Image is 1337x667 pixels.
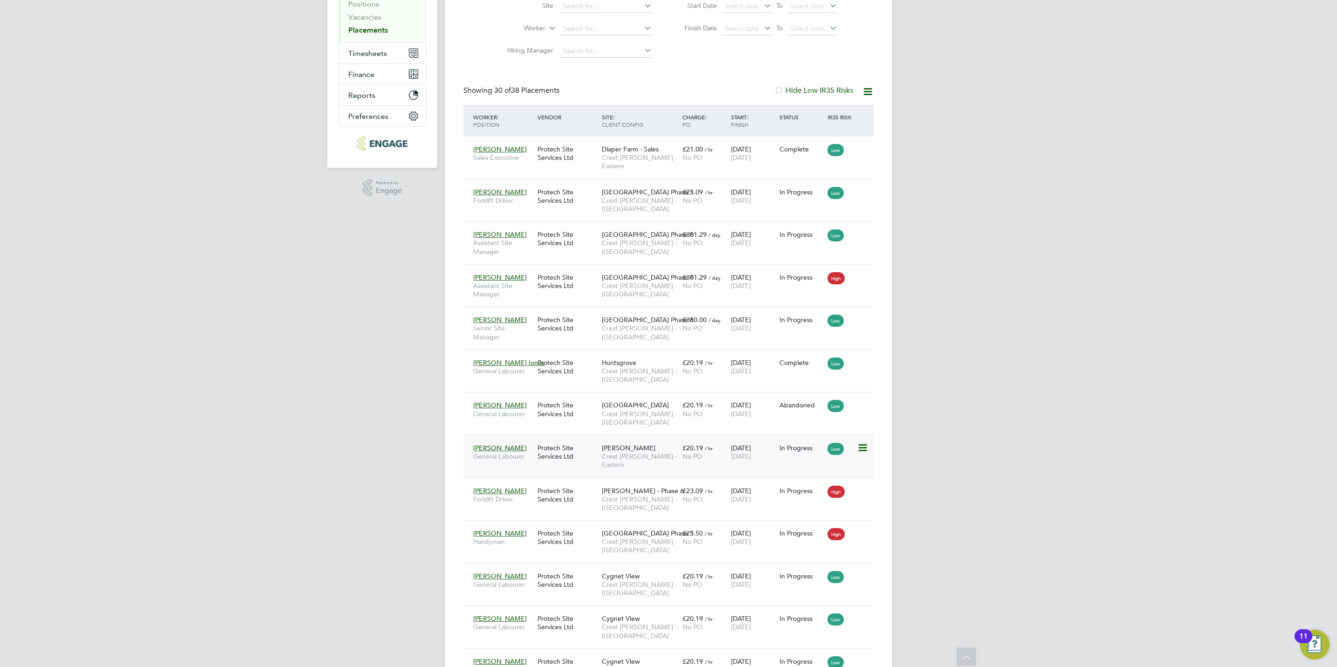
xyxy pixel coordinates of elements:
[731,367,751,375] span: [DATE]
[560,22,652,35] input: Search for...
[473,623,533,631] span: General Labourer
[473,324,533,341] span: Senior Site Manager
[535,439,600,465] div: Protech Site Services Ltd
[729,610,777,636] div: [DATE]
[779,614,823,623] div: In Progress
[675,1,717,10] label: Start Date
[827,443,844,455] span: Low
[348,91,375,100] span: Reports
[602,401,669,409] span: [GEOGRAPHIC_DATA]
[791,2,824,10] span: Select date
[473,572,527,580] span: [PERSON_NAME]
[471,353,874,361] a: [PERSON_NAME] IonusGeneral LabourerProtech Site Services LtdHuntsgroveCrest [PERSON_NAME] - [GEOG...
[602,273,694,282] span: [GEOGRAPHIC_DATA] Phase 6
[473,282,533,298] span: Assistant Site Manager
[473,452,533,461] span: General Labourer
[473,487,527,495] span: [PERSON_NAME]
[535,226,600,252] div: Protech Site Services Ltd
[473,358,544,367] span: [PERSON_NAME] Ionus
[535,482,600,508] div: Protech Site Services Ltd
[602,452,678,469] span: Crest [PERSON_NAME] - Eastern
[827,144,844,156] span: Low
[376,187,402,195] span: Engage
[729,140,777,166] div: [DATE]
[535,183,600,209] div: Protech Site Services Ltd
[675,24,717,32] label: Finish Date
[682,273,707,282] span: £301.29
[682,572,703,580] span: £20.19
[777,109,826,125] div: Status
[338,136,426,151] a: Go to home page
[473,529,527,537] span: [PERSON_NAME]
[682,145,703,153] span: £21.00
[348,49,387,58] span: Timesheets
[731,153,751,162] span: [DATE]
[473,367,533,375] span: General Labourer
[471,524,874,532] a: [PERSON_NAME]HandymanProtech Site Services Ltd[GEOGRAPHIC_DATA] Phase 5Crest [PERSON_NAME] - [GEO...
[471,439,874,447] a: [PERSON_NAME]General LabourerProtech Site Services Ltd[PERSON_NAME]Crest [PERSON_NAME] - Eastern£...
[1299,636,1308,648] div: 11
[602,113,643,128] span: / Client Config
[471,183,874,191] a: [PERSON_NAME]Forklift DriverProtech Site Services Ltd[GEOGRAPHIC_DATA] Phase 5Crest [PERSON_NAME]...
[473,113,499,128] span: / Position
[731,196,751,205] span: [DATE]
[682,487,703,495] span: £23.09
[473,273,527,282] span: [PERSON_NAME]
[535,354,600,380] div: Protech Site Services Ltd
[779,572,823,580] div: In Progress
[602,153,678,170] span: Crest [PERSON_NAME] - Eastern
[779,529,823,537] div: In Progress
[535,109,600,125] div: Vendor
[731,495,751,503] span: [DATE]
[535,610,600,636] div: Protech Site Services Ltd
[471,225,874,233] a: [PERSON_NAME]Assistant Site ManagerProtech Site Services Ltd[GEOGRAPHIC_DATA] Phase 6Crest [PERSO...
[682,580,703,589] span: No PO
[779,273,823,282] div: In Progress
[731,580,751,589] span: [DATE]
[731,537,751,546] span: [DATE]
[779,487,823,495] div: In Progress
[827,272,845,284] span: High
[473,145,527,153] span: [PERSON_NAME]
[827,528,845,540] span: High
[682,623,703,631] span: No PO
[731,410,751,418] span: [DATE]
[348,70,374,79] span: Finance
[729,109,777,133] div: Start
[682,196,703,205] span: No PO
[705,402,713,409] span: / hr
[471,109,535,133] div: Worker
[492,24,545,33] label: Worker
[729,183,777,209] div: [DATE]
[602,657,640,666] span: Cygnet View
[791,24,824,33] span: Select date
[471,268,874,276] a: [PERSON_NAME]Assistant Site ManagerProtech Site Services Ltd[GEOGRAPHIC_DATA] Phase 6Crest [PERSO...
[348,13,381,21] a: Vacancies
[602,188,694,196] span: [GEOGRAPHIC_DATA] Phase 5
[473,316,527,324] span: [PERSON_NAME]
[731,623,751,631] span: [DATE]
[709,274,721,281] span: / day
[339,43,426,63] button: Timesheets
[357,136,407,151] img: protechltd-logo-retina.png
[602,572,640,580] span: Cygnet View
[473,614,527,623] span: [PERSON_NAME]
[473,239,533,255] span: Assistant Site Manager
[535,396,600,422] div: Protech Site Services Ltd
[682,529,703,537] span: £23.50
[602,316,694,324] span: [GEOGRAPHIC_DATA] Phase 6
[827,229,844,241] span: Low
[473,444,527,452] span: [PERSON_NAME]
[779,401,823,409] div: Abandoned
[348,112,388,121] span: Preferences
[682,367,703,375] span: No PO
[827,315,844,327] span: Low
[682,537,703,546] span: No PO
[827,358,844,370] span: Low
[731,239,751,247] span: [DATE]
[535,311,600,337] div: Protech Site Services Ltd
[471,396,874,404] a: [PERSON_NAME]General LabourerProtech Site Services Ltd[GEOGRAPHIC_DATA]Crest [PERSON_NAME] - [GEO...
[602,495,678,512] span: Crest [PERSON_NAME] - [GEOGRAPHIC_DATA]
[473,580,533,589] span: General Labourer
[705,146,713,153] span: / hr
